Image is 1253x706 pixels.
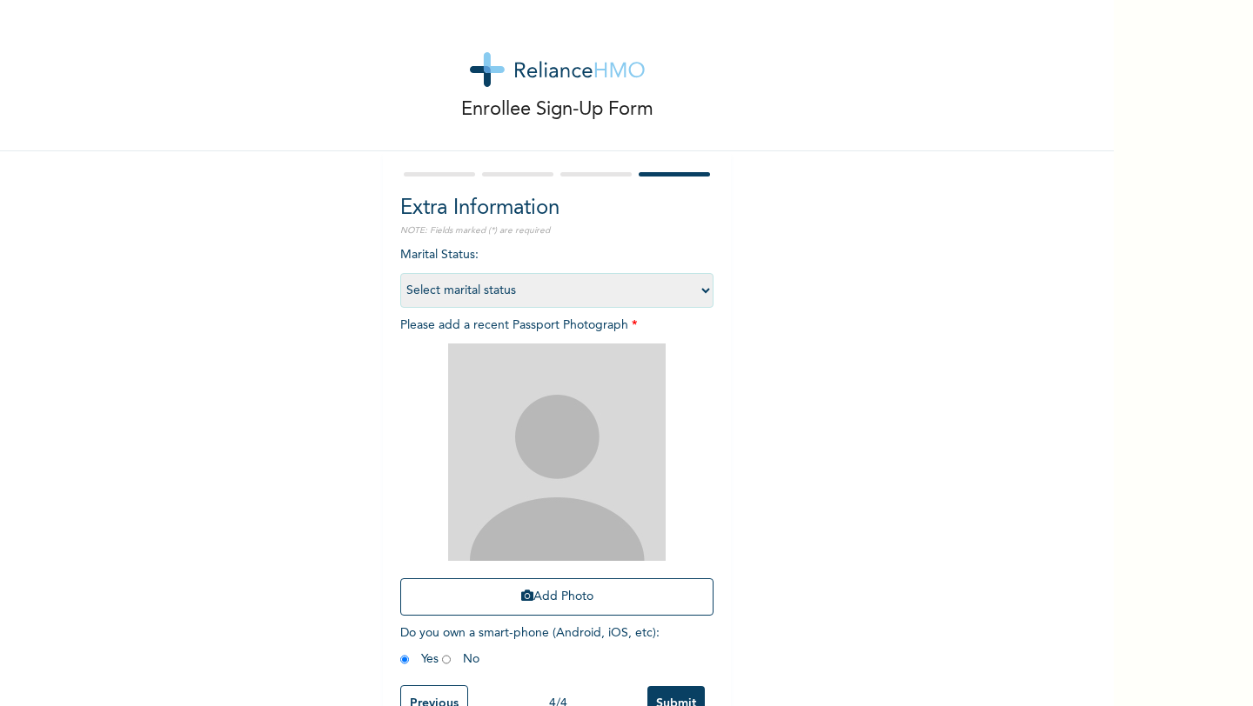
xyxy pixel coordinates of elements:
img: Crop [448,343,666,561]
span: Do you own a smart-phone (Android, iOS, etc) : Yes No [400,627,660,665]
span: Please add a recent Passport Photograph [400,319,714,624]
img: logo [470,52,645,87]
p: Enrollee Sign-Up Form [461,96,653,124]
button: Add Photo [400,578,714,616]
span: Marital Status : [400,249,714,296]
p: NOTE: Fields marked (*) are required [400,224,714,237]
h2: Extra Information [400,193,714,224]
